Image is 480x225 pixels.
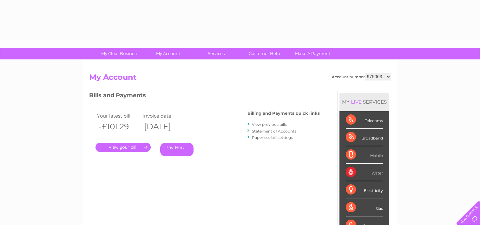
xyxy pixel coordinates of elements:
[252,122,287,127] a: View previous bills
[346,164,383,181] div: Water
[346,181,383,199] div: Electricity
[252,129,296,133] a: Statement of Accounts
[141,112,187,120] td: Invoice date
[95,112,141,120] td: Your latest bill
[89,91,320,102] h3: Bills and Payments
[95,143,151,152] a: .
[286,48,339,59] a: Make A Payment
[160,143,194,156] a: Pay Here
[238,48,291,59] a: Customer Help
[332,73,391,80] div: Account number
[142,48,194,59] a: My Account
[89,73,391,85] h2: My Account
[350,99,363,105] div: LIVE
[339,93,389,111] div: MY SERVICES
[346,129,383,146] div: Broadband
[346,111,383,129] div: Telecoms
[247,111,320,116] h4: Billing and Payments quick links
[95,120,141,133] th: -£101.29
[252,135,293,140] a: Paperless bill settings
[94,48,146,59] a: My Clear Business
[141,120,187,133] th: [DATE]
[346,146,383,164] div: Mobile
[346,199,383,216] div: Gas
[190,48,242,59] a: Services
